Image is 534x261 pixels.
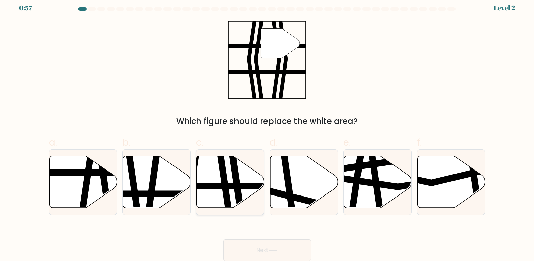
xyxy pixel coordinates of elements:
[270,136,278,149] span: d.
[261,29,300,58] g: "
[196,136,203,149] span: c.
[19,3,32,13] div: 0:57
[49,136,57,149] span: a.
[417,136,422,149] span: f.
[122,136,130,149] span: b.
[223,239,311,261] button: Next
[343,136,351,149] span: e.
[494,3,515,13] div: Level 2
[53,115,481,127] div: Which figure should replace the white area?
